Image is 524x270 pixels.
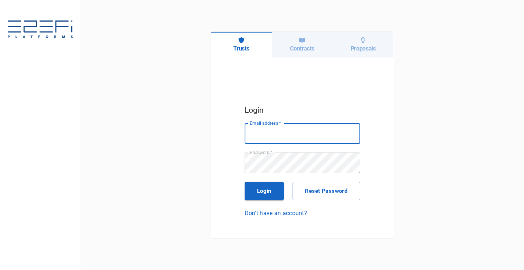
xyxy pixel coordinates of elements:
h5: Login [245,104,360,116]
label: Email address [250,120,281,126]
h6: Trusts [233,45,249,52]
img: E2EFiPLATFORMS-7f06cbf9.svg [7,20,73,40]
label: Password [250,149,272,155]
a: Don't have an account? [245,209,360,217]
button: Login [245,182,284,200]
h6: Proposals [351,45,376,52]
h6: Contracts [290,45,314,52]
button: Reset Password [293,182,360,200]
